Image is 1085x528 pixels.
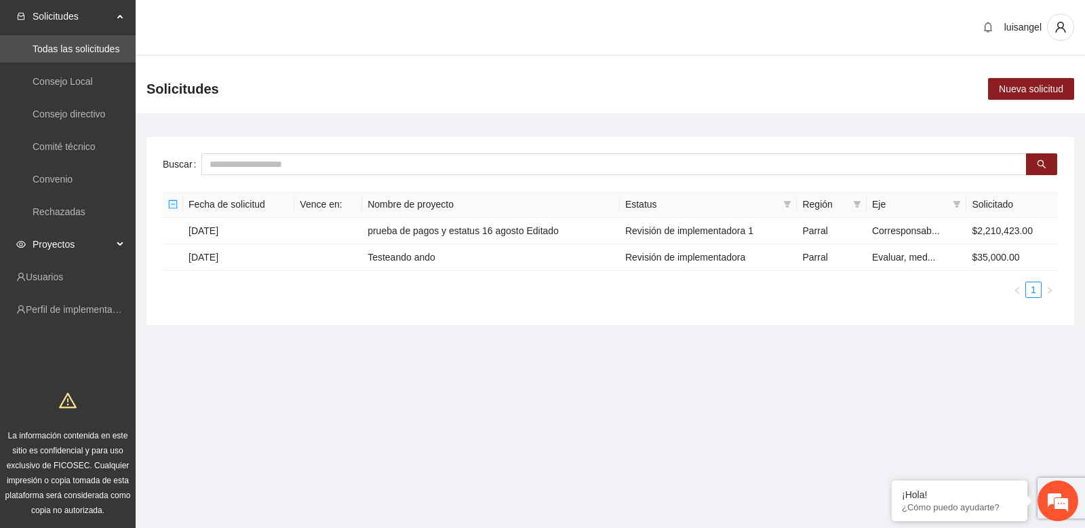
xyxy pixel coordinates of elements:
[33,141,96,152] a: Comité técnico
[16,12,26,21] span: inbox
[625,197,778,212] span: Estatus
[872,225,940,236] span: Corresponsab...
[362,191,620,218] th: Nombre de proyecto
[163,153,201,175] label: Buscar
[33,231,113,258] span: Proyectos
[294,191,362,218] th: Vence en:
[950,194,964,214] span: filter
[79,181,187,318] span: Estamos en línea.
[977,16,999,38] button: bell
[978,22,998,33] span: bell
[26,271,63,282] a: Usuarios
[781,194,794,214] span: filter
[853,200,861,208] span: filter
[783,200,791,208] span: filter
[1009,282,1025,298] li: Previous Page
[872,197,947,212] span: Eje
[183,218,294,244] td: [DATE]
[71,69,228,87] div: Chatee con nosotros ahora
[5,431,131,515] span: La información contenida en este sitio es confidencial y para uso exclusivo de FICOSEC. Cualquier...
[33,174,73,185] a: Convenio
[16,240,26,249] span: eye
[362,218,620,244] td: prueba de pagos y estatus 16 agosto Editado
[1037,159,1046,170] span: search
[222,7,255,39] div: Minimizar ventana de chat en vivo
[872,252,935,263] span: Evaluar, med...
[1009,282,1025,298] button: left
[33,206,85,217] a: Rechazadas
[620,244,797,271] td: Revisión de implementadora
[7,371,258,418] textarea: Escriba su mensaje y pulse “Intro”
[953,200,961,208] span: filter
[966,191,1058,218] th: Solicitado
[902,502,1017,512] p: ¿Cómo puedo ayudarte?
[1047,14,1074,41] button: user
[183,244,294,271] td: [DATE]
[1042,282,1058,298] li: Next Page
[59,392,77,409] span: warning
[802,197,848,212] span: Región
[1042,282,1058,298] button: right
[1048,21,1073,33] span: user
[988,78,1074,100] button: Nueva solicitud
[146,78,219,100] span: Solicitudes
[1046,286,1054,295] span: right
[966,218,1058,244] td: $2,210,423.00
[33,3,113,30] span: Solicitudes
[620,218,797,244] td: Revisión de implementadora 1
[1026,282,1041,297] a: 1
[999,81,1063,96] span: Nueva solicitud
[183,191,294,218] th: Fecha de solicitud
[797,244,867,271] td: Parral
[26,304,132,315] a: Perfil de implementadora
[362,244,620,271] td: Testeando ando
[33,76,93,87] a: Consejo Local
[797,218,867,244] td: Parral
[966,244,1058,271] td: $35,000.00
[1013,286,1021,295] span: left
[168,200,178,209] span: minus-square
[33,43,119,54] a: Todas las solicitudes
[1026,153,1057,175] button: search
[850,194,864,214] span: filter
[1004,22,1042,33] span: luisangel
[33,109,105,119] a: Consejo directivo
[1025,282,1042,298] li: 1
[902,489,1017,500] div: ¡Hola!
